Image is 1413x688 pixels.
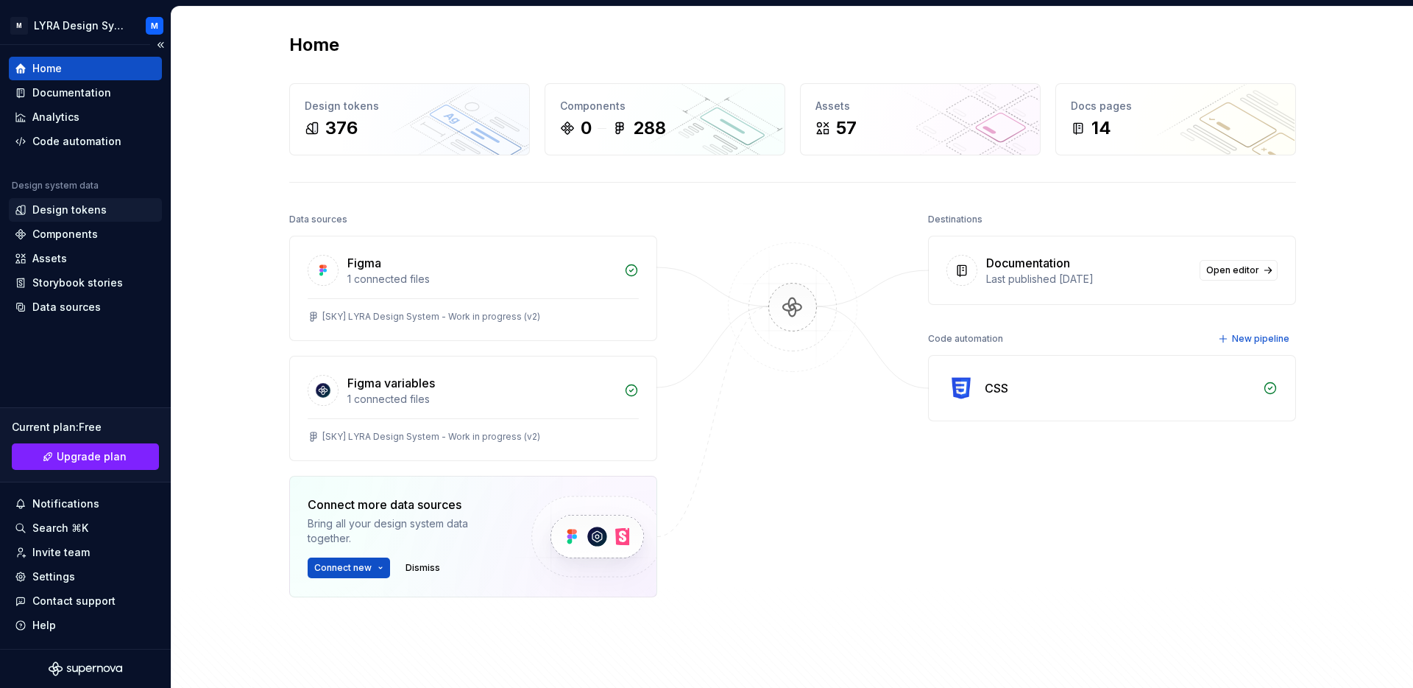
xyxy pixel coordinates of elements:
div: Settings [32,569,75,584]
div: Last published [DATE] [986,272,1191,287]
div: 1 connected files [347,272,615,287]
div: Components [560,99,770,113]
div: Bring all your design system data together. [308,516,506,546]
div: Data sources [32,300,101,315]
div: Analytics [32,110,79,124]
button: Dismiss [399,558,447,578]
div: Code automation [928,329,1003,349]
a: Figma variables1 connected files[SKY] LYRA Design System - Work in progress (v2) [289,356,657,461]
span: Open editor [1206,264,1259,276]
div: Documentation [986,254,1070,272]
div: Contact support [32,594,116,608]
button: MLYRA Design SystemM [3,10,168,41]
h2: Home [289,33,339,57]
div: Design tokens [32,203,107,217]
button: Connect new [308,558,390,578]
button: New pipeline [1214,329,1296,349]
div: 376 [325,116,358,140]
div: Home [32,61,62,76]
button: Search ⌘K [9,516,162,540]
div: M [10,17,28,35]
button: Contact support [9,589,162,613]
div: Search ⌘K [32,521,88,536]
svg: Supernova Logo [49,661,122,676]
a: Documentation [9,81,162,105]
div: Code automation [32,134,121,149]
button: Help [9,614,162,637]
a: Open editor [1200,260,1278,281]
span: New pipeline [1232,333,1289,345]
div: Figma variables [347,374,435,392]
a: Assets [9,247,162,270]
div: 1 connected files [347,392,615,407]
div: Design tokens [305,99,514,113]
div: 57 [836,116,857,140]
span: Dismiss [406,562,440,574]
div: 14 [1091,116,1111,140]
div: [SKY] LYRA Design System - Work in progress (v2) [322,431,540,443]
div: Figma [347,254,381,272]
button: Collapse sidebar [150,35,171,55]
a: Components [9,222,162,246]
div: Assets [815,99,1025,113]
a: Figma1 connected files[SKY] LYRA Design System - Work in progress (v2) [289,236,657,341]
a: Docs pages14 [1055,83,1296,155]
div: Connect more data sources [308,496,506,513]
div: Invite team [32,545,90,560]
a: Upgrade plan [12,443,159,470]
a: Analytics [9,105,162,129]
a: Design tokens376 [289,83,530,155]
a: Storybook stories [9,271,162,295]
span: Connect new [314,562,372,574]
div: Notifications [32,496,99,511]
a: Components0288 [545,83,785,155]
div: M [151,20,158,32]
a: Data sources [9,295,162,319]
div: [SKY] LYRA Design System - Work in progress (v2) [322,311,540,323]
div: 288 [633,116,666,140]
span: Upgrade plan [57,449,127,464]
div: Storybook stories [32,275,123,290]
div: Help [32,618,56,633]
div: 0 [581,116,592,140]
div: Docs pages [1071,99,1281,113]
a: Assets57 [800,83,1041,155]
a: Design tokens [9,198,162,222]
div: Data sources [289,209,347,230]
a: Code automation [9,130,162,153]
div: Current plan : Free [12,420,159,435]
a: Invite team [9,541,162,564]
a: Home [9,57,162,80]
button: Notifications [9,492,162,516]
div: Documentation [32,85,111,100]
div: Assets [32,251,67,266]
div: LYRA Design System [34,18,128,33]
div: Components [32,227,98,242]
a: Settings [9,565,162,589]
div: CSS [985,379,1008,397]
div: Destinations [928,209,982,230]
div: Design system data [12,180,99,192]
